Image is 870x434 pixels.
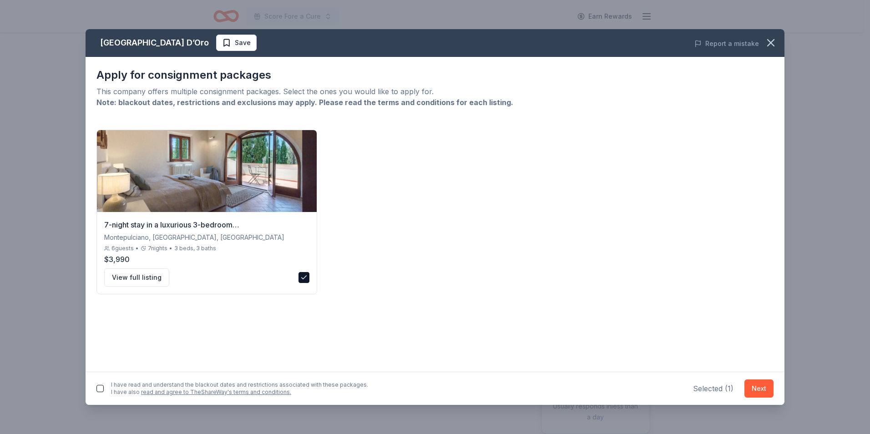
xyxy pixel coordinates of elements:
[96,68,774,82] div: Apply for consignment packages
[235,37,251,48] span: Save
[169,245,172,252] div: •
[104,254,309,265] div: $3,990
[96,97,774,108] div: Note: blackout dates, restrictions and exclusions may apply. Please read the terms and conditions...
[111,381,368,396] div: I have read and understand the blackout dates and restrictions associated with these packages. I ...
[104,219,309,230] div: 7-night stay in a luxurious 3-bedroom [GEOGRAPHIC_DATA]
[744,379,774,398] button: Next
[100,35,209,50] div: [GEOGRAPHIC_DATA] D’Oro
[96,86,774,97] div: This company offers multiple consignment packages. Select the ones you would like to apply for.
[148,245,167,252] span: 7 nights
[216,35,257,51] button: Save
[104,268,169,287] button: View full listing
[136,245,139,252] div: •
[111,245,134,252] span: 6 guests
[141,389,291,395] a: read and agree to TheShareWay's terms and conditions.
[693,383,733,394] div: Selected ( 1 )
[694,38,759,49] button: Report a mistake
[97,130,317,212] img: 7-night stay in a luxurious 3-bedroom Tuscan Villa
[174,245,216,252] div: 3 beds, 3 baths
[104,232,309,243] div: Montepulciano, [GEOGRAPHIC_DATA], [GEOGRAPHIC_DATA]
